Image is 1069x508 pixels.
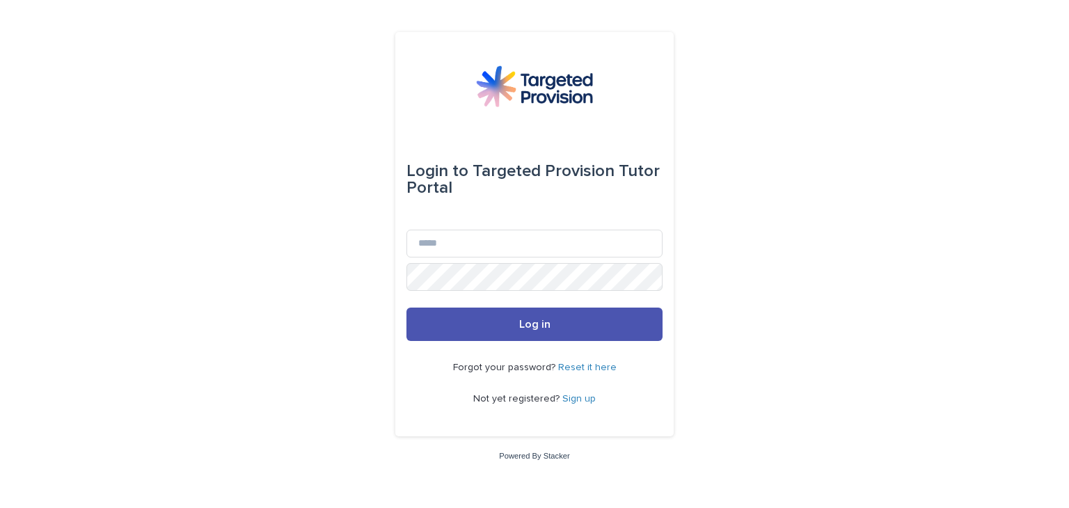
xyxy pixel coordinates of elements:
a: Reset it here [558,363,617,372]
div: Targeted Provision Tutor Portal [406,152,663,207]
img: M5nRWzHhSzIhMunXDL62 [476,65,593,107]
button: Log in [406,308,663,341]
span: Log in [519,319,551,330]
span: Not yet registered? [473,394,562,404]
span: Login to [406,163,468,180]
a: Powered By Stacker [499,452,569,460]
span: Forgot your password? [453,363,558,372]
a: Sign up [562,394,596,404]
